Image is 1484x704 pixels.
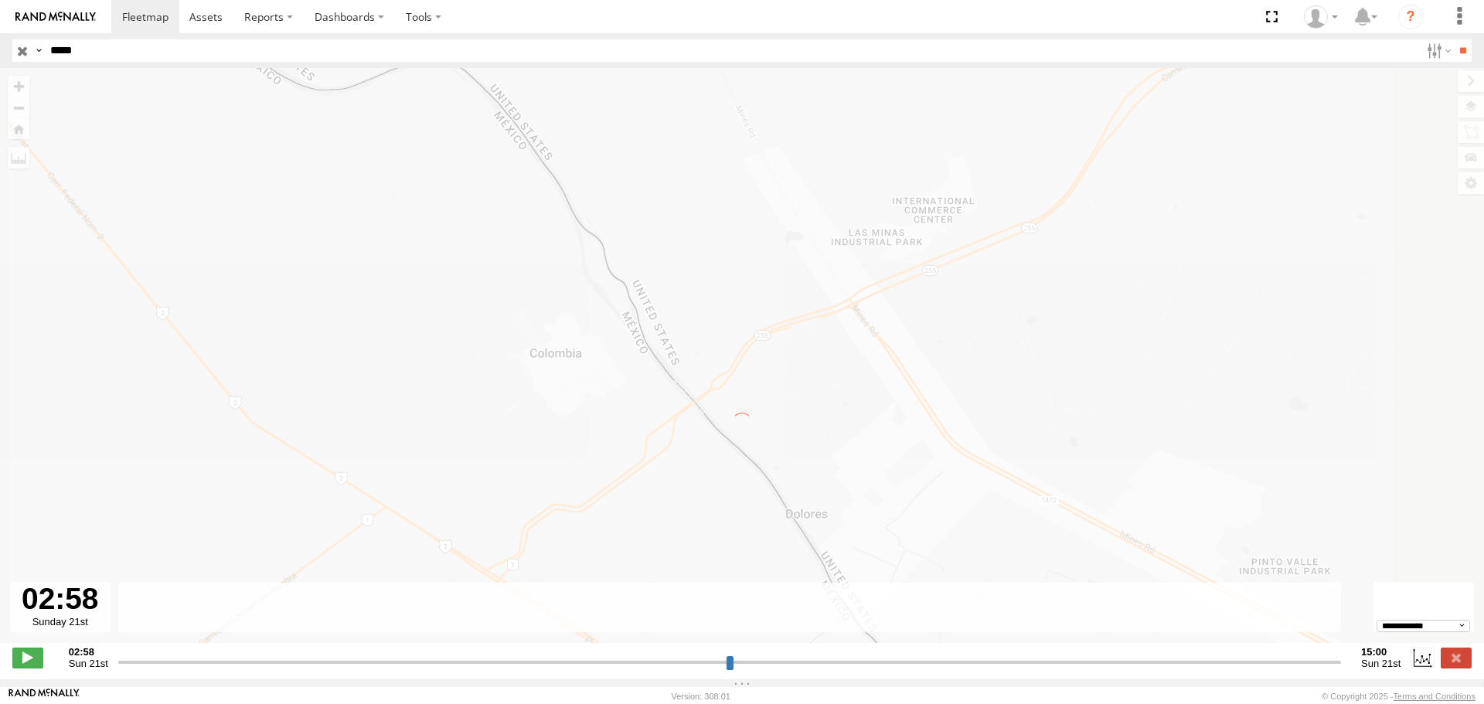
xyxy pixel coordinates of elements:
[1441,648,1472,668] label: Close
[1322,692,1475,701] div: © Copyright 2025 -
[15,12,96,22] img: rand-logo.svg
[32,39,45,62] label: Search Query
[672,692,730,701] div: Version: 308.01
[1394,692,1475,701] a: Terms and Conditions
[69,646,108,658] strong: 02:58
[1361,658,1401,669] span: Sun 21st Sep 2025
[69,658,108,669] span: Sun 21st Sep 2025
[9,689,80,704] a: Visit our Website
[1398,5,1423,29] i: ?
[1298,5,1343,29] div: Caseta Laredo TX
[1421,39,1454,62] label: Search Filter Options
[12,648,43,668] label: Play/Stop
[1361,646,1401,658] strong: 15:00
